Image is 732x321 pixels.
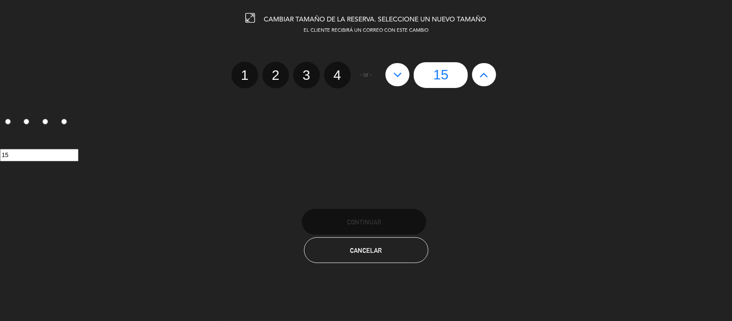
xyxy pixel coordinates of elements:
[24,119,29,124] input: 2
[61,119,67,124] input: 4
[350,247,382,254] span: Cancelar
[56,115,75,130] label: 4
[360,70,373,80] span: - or -
[347,218,381,226] span: Continuar
[5,119,11,124] input: 1
[42,119,48,124] input: 3
[324,62,351,88] label: 4
[19,115,38,130] label: 2
[264,16,487,23] span: CAMBIAR TAMAÑO DE LA RESERVA. SELECCIONE UN NUEVO TAMAÑO
[232,62,258,88] label: 1
[262,62,289,88] label: 2
[38,115,57,130] label: 3
[293,62,320,88] label: 3
[302,209,426,235] button: Continuar
[304,237,428,263] button: Cancelar
[304,28,428,33] span: EL CLIENTE RECIBIRÁ UN CORREO CON ESTE CAMBIO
